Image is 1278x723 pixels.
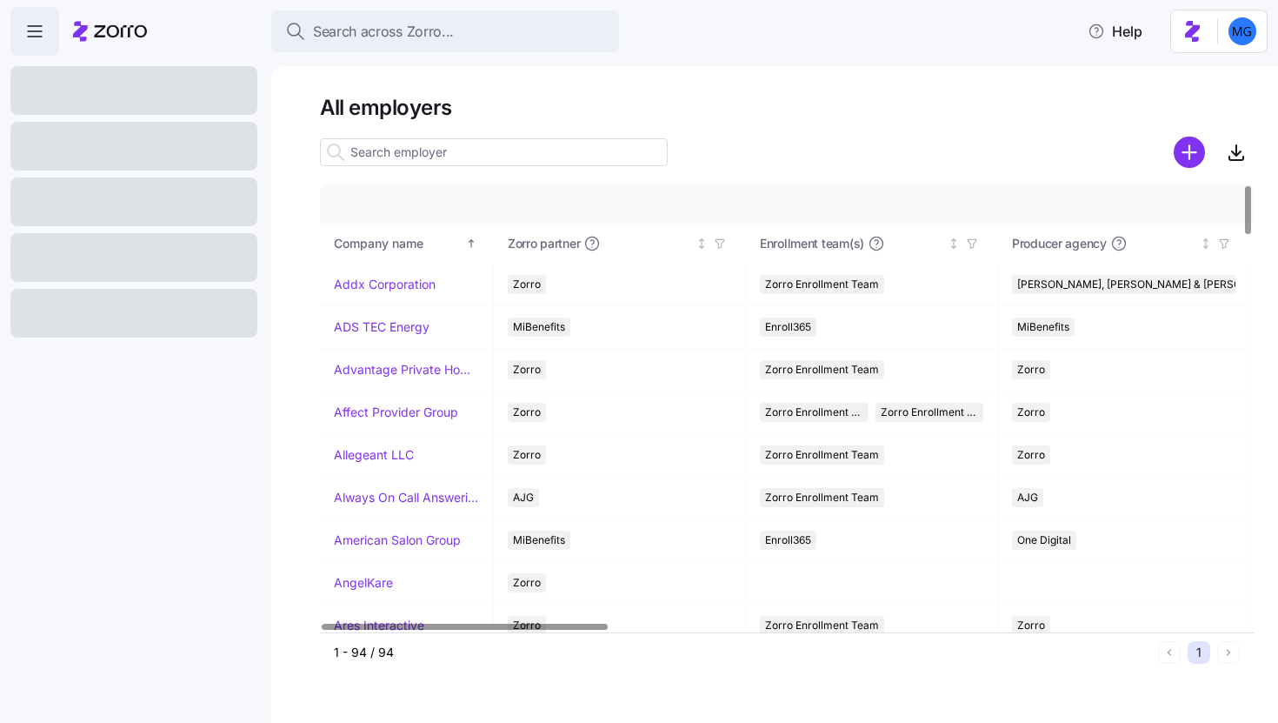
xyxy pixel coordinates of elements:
span: Zorro [513,360,541,379]
span: Zorro Enrollment Team [765,360,879,379]
button: 1 [1188,641,1210,664]
span: Zorro [1017,616,1045,635]
span: Zorro [513,275,541,294]
span: Help [1088,21,1142,42]
span: Zorro [513,403,541,422]
th: Producer agencyNot sorted [998,224,1250,264]
span: Zorro Enrollment Experts [881,403,979,422]
span: Zorro Enrollment Team [765,616,879,635]
span: Zorro Enrollment Team [765,403,863,422]
span: Producer agency [1012,235,1107,252]
span: Zorro Enrollment Team [765,275,879,294]
span: MiBenefits [513,531,565,550]
span: Enrollment team(s) [760,235,864,252]
div: Sorted ascending [465,238,477,250]
span: Enroll365 [765,531,811,550]
span: Zorro partner [508,235,580,252]
span: AJG [1017,488,1038,507]
th: Company nameSorted ascending [320,224,494,264]
span: Zorro [513,445,541,465]
span: Zorro Enrollment Team [765,488,879,507]
button: Search across Zorro... [271,10,619,52]
span: Zorro [1017,403,1045,422]
a: American Salon Group [334,532,461,549]
span: Zorro [513,616,541,635]
span: MiBenefits [1017,318,1069,337]
div: Company name [334,234,463,253]
div: Not sorted [696,238,708,250]
a: ADS TEC Energy [334,318,429,336]
h1: All employers [320,94,1254,121]
a: Advantage Private Home Care [334,361,479,378]
img: 61c362f0e1d336c60eacb74ec9823875 [1228,17,1256,45]
a: AngelKare [334,574,393,592]
span: Zorro [513,573,541,592]
a: Always On Call Answering Service [334,489,479,506]
span: Zorro Enrollment Team [765,445,879,465]
a: Addx Corporation [334,276,436,293]
button: Previous page [1158,641,1181,664]
a: Ares Interactive [334,617,424,634]
span: Search across Zorro... [313,21,454,43]
span: Zorro [1017,445,1045,465]
svg: add icon [1174,137,1205,168]
div: 1 - 94 / 94 [334,644,1151,661]
span: AJG [513,488,534,507]
th: Enrollment team(s)Not sorted [746,224,998,264]
div: Not sorted [948,238,960,250]
div: Not sorted [1200,238,1212,250]
span: Enroll365 [765,318,811,337]
a: Affect Provider Group [334,404,458,421]
span: MiBenefits [513,318,565,337]
a: Allegeant LLC [334,446,414,464]
button: Help [1074,14,1156,49]
input: Search employer [320,138,668,166]
span: Zorro [1017,360,1045,379]
th: Zorro partnerNot sorted [494,224,746,264]
button: Next page [1217,641,1240,664]
span: One Digital [1017,531,1071,550]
